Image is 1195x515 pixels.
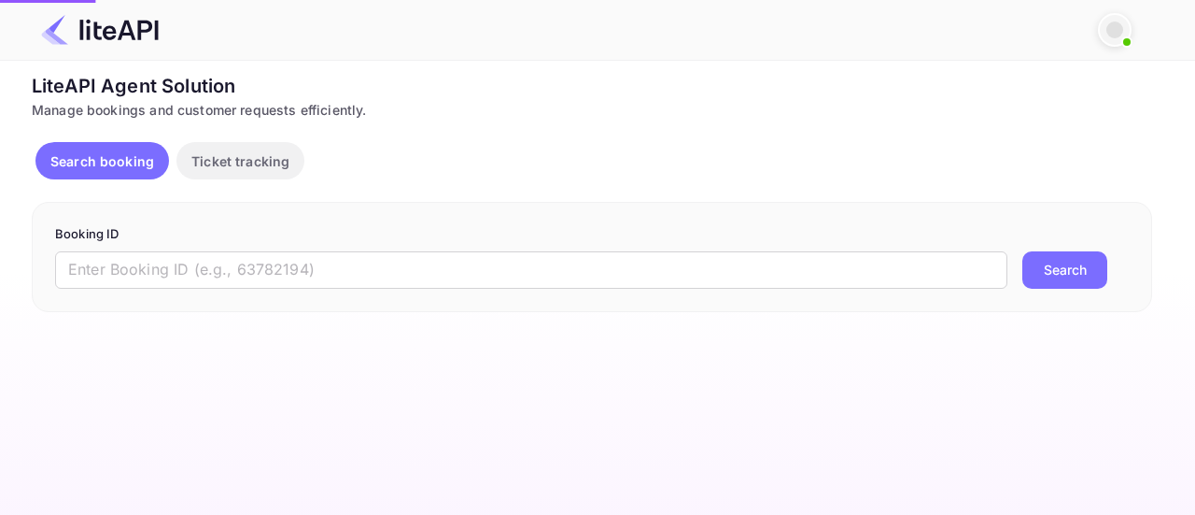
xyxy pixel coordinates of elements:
[32,100,1152,120] div: Manage bookings and customer requests efficiently.
[1022,251,1107,289] button: Search
[55,225,1129,244] p: Booking ID
[41,15,159,45] img: LiteAPI Logo
[55,251,1007,289] input: Enter Booking ID (e.g., 63782194)
[50,151,154,171] p: Search booking
[32,72,1152,100] div: LiteAPI Agent Solution
[191,151,289,171] p: Ticket tracking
